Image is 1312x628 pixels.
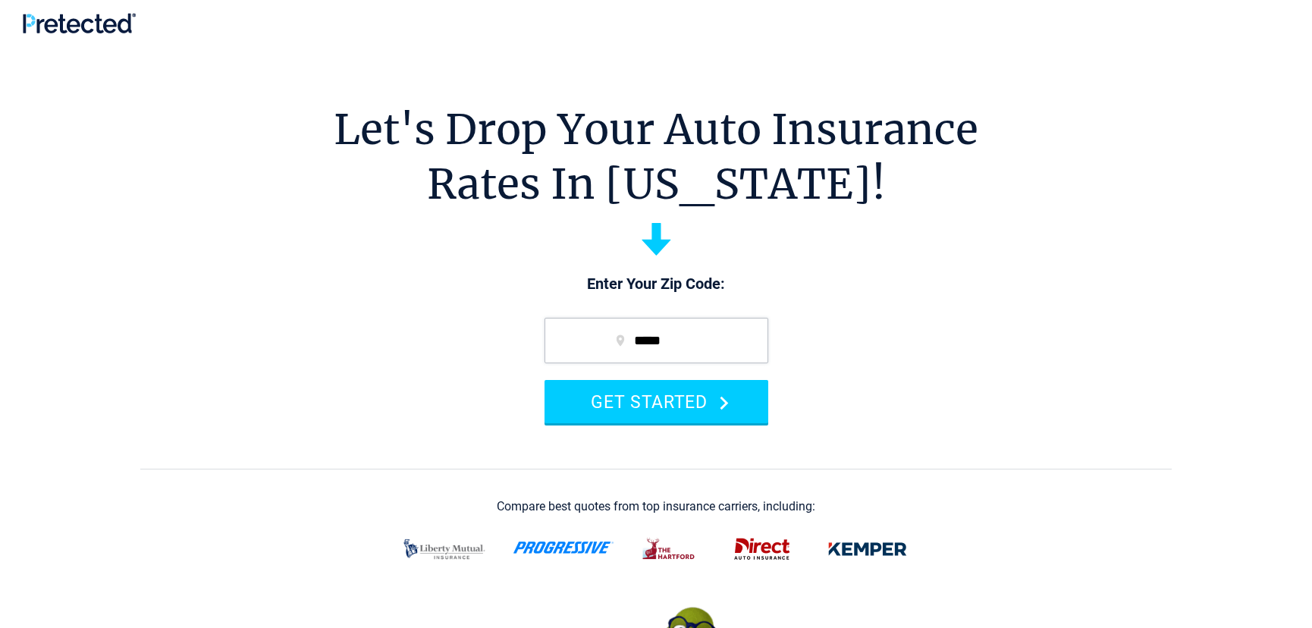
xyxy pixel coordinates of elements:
[632,529,707,569] img: thehartford
[545,318,768,363] input: zip code
[529,274,783,295] p: Enter Your Zip Code:
[513,542,614,554] img: progressive
[394,529,494,569] img: liberty
[334,102,978,212] h1: Let's Drop Your Auto Insurance Rates In [US_STATE]!
[725,529,799,569] img: direct
[497,500,815,513] div: Compare best quotes from top insurance carriers, including:
[818,529,918,569] img: kemper
[23,13,136,33] img: Pretected Logo
[545,380,768,423] button: GET STARTED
